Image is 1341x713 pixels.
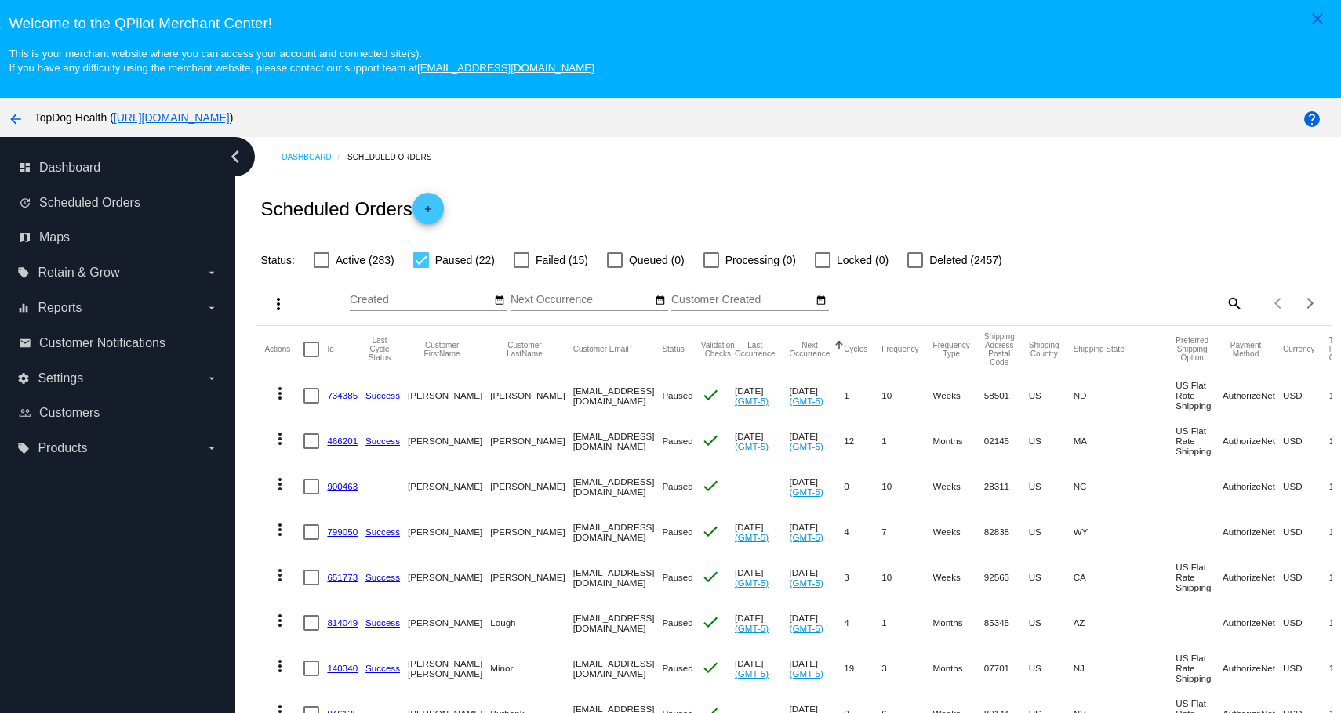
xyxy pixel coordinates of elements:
mat-icon: more_vert [271,520,289,539]
i: arrow_drop_down [205,266,218,279]
button: Change sorting for CustomerFirstName [408,341,476,358]
mat-cell: 02145 [984,418,1029,464]
a: 814049 [327,617,358,628]
mat-cell: USD [1283,600,1329,646]
a: 140340 [327,663,358,673]
span: Paused [662,527,692,537]
mat-cell: ND [1074,373,1176,418]
mat-cell: Lough [490,600,572,646]
mat-cell: [DATE] [790,646,845,691]
mat-icon: help [1303,110,1321,128]
a: (GMT-5) [735,396,769,406]
a: Success [365,572,400,582]
mat-icon: more_vert [271,657,289,675]
i: chevron_left [223,144,248,169]
mat-icon: more_vert [271,384,289,403]
span: Paused [662,436,692,446]
a: (GMT-5) [735,623,769,633]
mat-cell: NC [1074,464,1176,509]
a: 900463 [327,481,358,491]
a: (GMT-5) [735,577,769,588]
a: (GMT-5) [790,623,823,633]
mat-cell: AuthorizeNet [1223,646,1283,691]
a: (GMT-5) [735,532,769,542]
mat-cell: [EMAIL_ADDRESS][DOMAIN_NAME] [573,509,663,555]
mat-icon: check [701,613,720,632]
i: arrow_drop_down [205,372,218,385]
mat-cell: [DATE] [735,600,790,646]
mat-icon: more_vert [271,611,289,630]
span: Status: [260,254,295,266]
mat-cell: US Flat Rate Shipping [1176,418,1223,464]
mat-cell: 85345 [984,600,1029,646]
i: local_offer [17,266,30,279]
span: Queued (0) [629,251,685,270]
mat-cell: [EMAIL_ADDRESS][DOMAIN_NAME] [573,464,663,509]
mat-cell: US Flat Rate Shipping [1176,646,1223,691]
span: Failed (15) [536,251,588,270]
mat-cell: [PERSON_NAME] [408,555,490,600]
mat-cell: 12 [844,418,881,464]
span: Reports [38,301,82,315]
mat-cell: [EMAIL_ADDRESS][DOMAIN_NAME] [573,373,663,418]
mat-icon: more_vert [271,475,289,494]
mat-header-cell: Validation Checks [701,326,735,373]
a: (GMT-5) [735,668,769,679]
mat-cell: 4 [844,600,881,646]
mat-icon: check [701,385,720,404]
a: update Scheduled Orders [19,190,218,215]
a: 799050 [327,527,358,537]
mat-cell: AuthorizeNet [1223,373,1283,418]
mat-cell: [EMAIL_ADDRESS][DOMAIN_NAME] [573,646,663,691]
mat-icon: check [701,522,720,541]
small: This is your merchant website where you can access your account and connected site(s). If you hav... [9,48,594,74]
mat-cell: [DATE] [790,373,845,418]
button: Change sorting for LastOccurrenceUtc [735,341,776,358]
mat-cell: [DATE] [790,464,845,509]
a: people_outline Customers [19,400,218,425]
mat-cell: CA [1074,555,1176,600]
span: Settings [38,371,83,385]
mat-cell: US [1029,600,1074,646]
mat-cell: 1 [844,373,881,418]
a: 734385 [327,390,358,400]
mat-cell: US Flat Rate Shipping [1176,373,1223,418]
span: Active (283) [336,251,394,270]
span: Paused [662,663,692,673]
h3: Welcome to the QPilot Merchant Center! [9,15,1332,32]
mat-cell: US [1029,418,1074,464]
mat-cell: AZ [1074,600,1176,646]
mat-cell: US [1029,509,1074,555]
span: Customers [39,406,100,420]
a: (GMT-5) [790,396,823,406]
button: Change sorting for PaymentMethod.Type [1223,341,1269,358]
i: settings [17,372,30,385]
mat-cell: [PERSON_NAME] [490,464,572,509]
mat-cell: 28311 [984,464,1029,509]
button: Change sorting for CustomerEmail [573,345,629,354]
button: Change sorting for PreferredShippingOption [1176,336,1208,362]
span: TopDog Health ( ) [35,111,234,124]
a: email Customer Notifications [19,331,218,356]
mat-cell: [DATE] [735,555,790,600]
button: Change sorting for Cycles [844,345,867,354]
button: Change sorting for Frequency [881,345,918,354]
mat-cell: [DATE] [735,418,790,464]
mat-cell: US [1029,464,1074,509]
mat-cell: [DATE] [735,373,790,418]
mat-cell: [PERSON_NAME] [408,464,490,509]
span: Processing (0) [725,251,796,270]
mat-cell: [PERSON_NAME] [490,418,572,464]
a: (GMT-5) [790,441,823,451]
mat-cell: USD [1283,555,1329,600]
mat-cell: NJ [1074,646,1176,691]
mat-icon: check [701,567,720,586]
mat-cell: 92563 [984,555,1029,600]
span: Scheduled Orders [39,196,140,210]
span: Products [38,441,87,455]
mat-icon: check [701,431,720,450]
a: Scheduled Orders [347,145,445,169]
span: Paused [662,390,692,400]
mat-icon: check [701,476,720,495]
mat-cell: AuthorizeNet [1223,464,1283,509]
